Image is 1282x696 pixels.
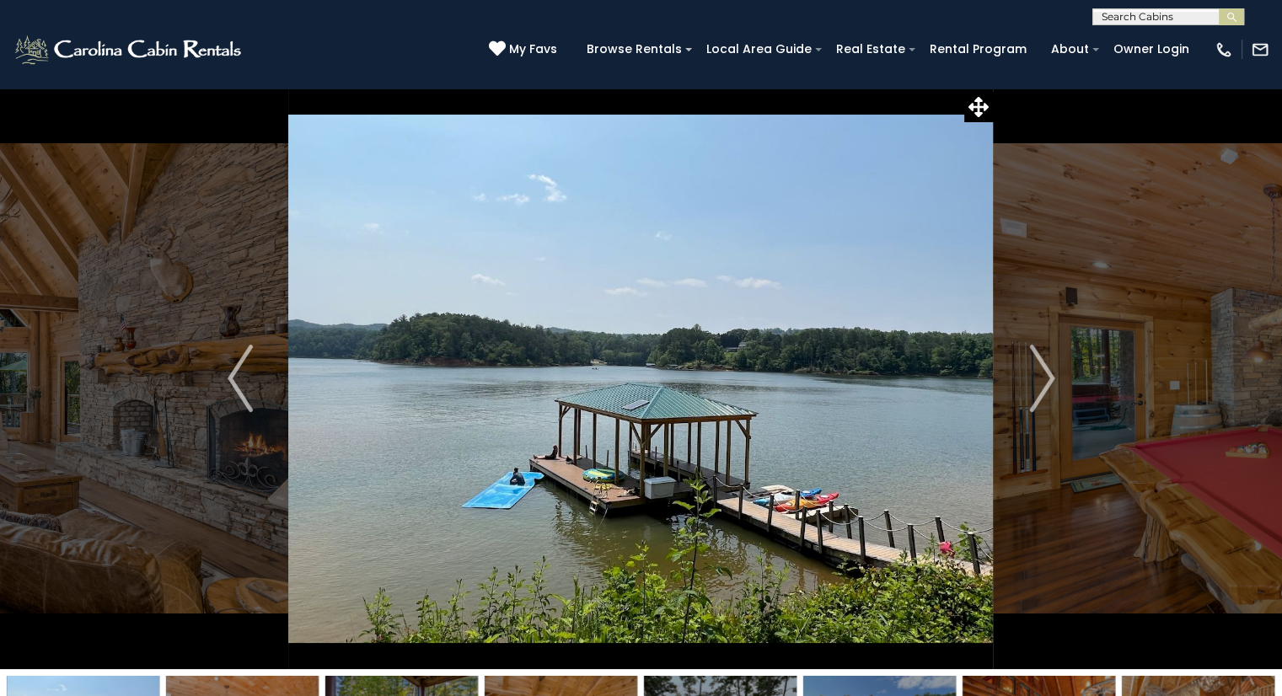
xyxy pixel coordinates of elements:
button: Next [994,88,1091,669]
a: Rental Program [921,36,1035,62]
img: mail-regular-white.png [1251,40,1269,59]
img: arrow [1029,345,1054,412]
a: About [1043,36,1097,62]
img: arrow [228,345,253,412]
button: Previous [192,88,289,669]
a: My Favs [489,40,561,59]
span: My Favs [509,40,557,58]
img: White-1-2.png [13,33,246,67]
a: Local Area Guide [698,36,820,62]
a: Browse Rentals [578,36,690,62]
img: phone-regular-white.png [1215,40,1233,59]
a: Real Estate [828,36,914,62]
a: Owner Login [1105,36,1198,62]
